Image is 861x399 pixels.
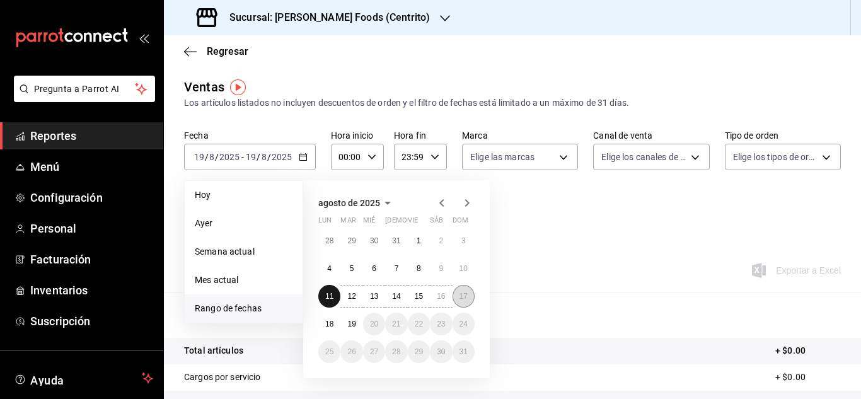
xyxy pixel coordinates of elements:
a: Pregunta a Parrot AI [9,91,155,105]
abbr: 16 de agosto de 2025 [437,292,445,301]
button: 27 de agosto de 2025 [363,340,385,363]
abbr: 10 de agosto de 2025 [459,264,468,273]
label: Marca [462,131,578,140]
button: 11 de agosto de 2025 [318,285,340,308]
button: 31 de julio de 2025 [385,229,407,252]
button: 13 de agosto de 2025 [363,285,385,308]
button: 23 de agosto de 2025 [430,313,452,335]
p: Cargos por servicio [184,371,261,384]
abbr: 17 de agosto de 2025 [459,292,468,301]
abbr: 2 de agosto de 2025 [439,236,443,245]
button: 10 de agosto de 2025 [453,257,475,280]
button: 4 de agosto de 2025 [318,257,340,280]
input: -- [245,152,257,162]
button: 31 de agosto de 2025 [453,340,475,363]
span: - [241,152,244,162]
abbr: lunes [318,216,332,229]
span: / [267,152,271,162]
abbr: 1 de agosto de 2025 [417,236,421,245]
abbr: 30 de agosto de 2025 [437,347,445,356]
button: Regresar [184,45,248,57]
abbr: 8 de agosto de 2025 [417,264,421,273]
span: / [205,152,209,162]
abbr: 31 de agosto de 2025 [459,347,468,356]
span: Semana actual [195,245,292,258]
input: -- [194,152,205,162]
button: 16 de agosto de 2025 [430,285,452,308]
span: / [215,152,219,162]
span: Ayuda [30,371,137,386]
span: Personal [30,220,153,237]
abbr: 29 de agosto de 2025 [415,347,423,356]
button: 14 de agosto de 2025 [385,285,407,308]
span: Elige las marcas [470,151,535,163]
h3: Sucursal: [PERSON_NAME] Foods (Centrito) [219,10,430,25]
span: Rango de fechas [195,302,292,315]
button: 26 de agosto de 2025 [340,340,362,363]
button: agosto de 2025 [318,195,395,211]
abbr: 23 de agosto de 2025 [437,320,445,328]
button: Pregunta a Parrot AI [14,76,155,102]
abbr: 26 de agosto de 2025 [347,347,355,356]
span: Hoy [195,188,292,202]
p: + $0.00 [775,344,841,357]
abbr: martes [340,216,355,229]
span: Elige los canales de venta [601,151,686,163]
abbr: 12 de agosto de 2025 [347,292,355,301]
input: ---- [271,152,292,162]
span: Inventarios [30,282,153,299]
label: Canal de venta [593,131,709,140]
button: 7 de agosto de 2025 [385,257,407,280]
abbr: domingo [453,216,468,229]
button: 28 de agosto de 2025 [385,340,407,363]
button: 17 de agosto de 2025 [453,285,475,308]
button: 25 de agosto de 2025 [318,340,340,363]
button: 30 de julio de 2025 [363,229,385,252]
input: -- [209,152,215,162]
span: / [257,152,260,162]
abbr: 28 de julio de 2025 [325,236,333,245]
abbr: 7 de agosto de 2025 [395,264,399,273]
span: Facturación [30,251,153,268]
label: Fecha [184,131,316,140]
button: Tooltip marker [230,79,246,95]
abbr: 22 de agosto de 2025 [415,320,423,328]
abbr: sábado [430,216,443,229]
span: Regresar [207,45,248,57]
abbr: 13 de agosto de 2025 [370,292,378,301]
abbr: 4 de agosto de 2025 [327,264,332,273]
abbr: jueves [385,216,459,229]
abbr: 30 de julio de 2025 [370,236,378,245]
input: -- [261,152,267,162]
abbr: 27 de agosto de 2025 [370,347,378,356]
span: Menú [30,158,153,175]
abbr: 9 de agosto de 2025 [439,264,443,273]
span: Pregunta a Parrot AI [34,83,136,96]
abbr: 25 de agosto de 2025 [325,347,333,356]
button: 28 de julio de 2025 [318,229,340,252]
button: 9 de agosto de 2025 [430,257,452,280]
abbr: 11 de agosto de 2025 [325,292,333,301]
button: open_drawer_menu [139,33,149,43]
abbr: 31 de julio de 2025 [392,236,400,245]
abbr: 18 de agosto de 2025 [325,320,333,328]
button: 3 de agosto de 2025 [453,229,475,252]
abbr: 21 de agosto de 2025 [392,320,400,328]
p: Total artículos [184,344,243,357]
abbr: viernes [408,216,418,229]
button: 18 de agosto de 2025 [318,313,340,335]
button: 12 de agosto de 2025 [340,285,362,308]
abbr: 5 de agosto de 2025 [350,264,354,273]
abbr: miércoles [363,216,375,229]
abbr: 3 de agosto de 2025 [461,236,466,245]
button: 5 de agosto de 2025 [340,257,362,280]
span: Reportes [30,127,153,144]
abbr: 28 de agosto de 2025 [392,347,400,356]
span: Suscripción [30,313,153,330]
abbr: 19 de agosto de 2025 [347,320,355,328]
abbr: 24 de agosto de 2025 [459,320,468,328]
abbr: 14 de agosto de 2025 [392,292,400,301]
button: 29 de agosto de 2025 [408,340,430,363]
abbr: 29 de julio de 2025 [347,236,355,245]
input: ---- [219,152,240,162]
